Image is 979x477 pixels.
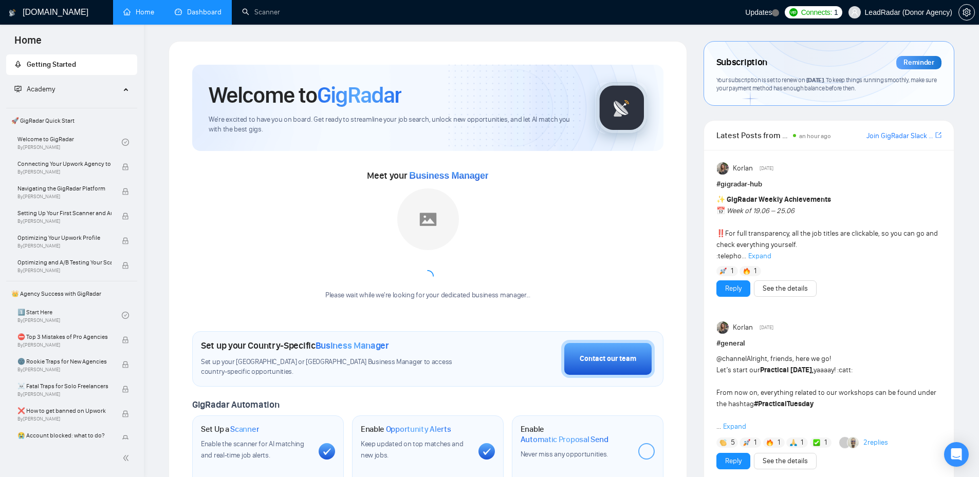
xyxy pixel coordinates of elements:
span: 📅 [716,206,725,215]
span: Latest Posts from the GigRadar Community [716,129,790,142]
h1: # general [716,338,941,349]
span: By [PERSON_NAME] [17,169,112,175]
strong: #PracticalTuesday [754,399,814,408]
span: Connects: [801,7,832,18]
button: See the details [754,280,817,297]
span: 👑 Agency Success with GigRadar [7,283,136,304]
span: lock [122,262,129,269]
button: setting [958,4,975,21]
span: ☠️ Fatal Traps for Solo Freelancers [17,381,112,391]
a: setting [958,8,975,16]
span: @channel [716,354,747,363]
span: 🌚 Rookie Traps for New Agencies [17,356,112,367]
span: double-left [122,453,133,463]
span: [DATE] [760,323,773,332]
img: placeholder.png [397,188,459,250]
img: gigradar-logo.png [596,82,648,133]
span: 😭 Account blocked: what to do? [17,430,112,441]
span: Korlan [733,163,753,174]
img: 🙏 [790,439,797,446]
span: GigRadar [317,81,401,109]
button: Reply [716,280,750,297]
em: Week of 19.06 – 25.06 [727,206,795,215]
a: Join GigRadar Slack Community [866,130,933,142]
img: logo [9,5,16,21]
h1: # gigradar-hub [716,179,941,190]
div: Please wait while we're looking for your dedicated business manager... [319,291,537,300]
a: 2replies [863,437,888,448]
span: lock [122,361,129,368]
span: 1 [754,266,756,276]
h1: Welcome to [209,81,401,109]
img: Uzo Okafor [848,437,859,448]
span: Subscription [716,54,767,71]
strong: GigRadar Weekly Achievements [727,195,831,204]
span: Never miss any opportunities. [521,450,608,459]
button: Contact our team [561,340,655,378]
span: check-circle [122,139,129,146]
span: Expand [723,422,746,431]
span: By [PERSON_NAME] [17,268,112,274]
span: lock [122,163,129,170]
div: Open Intercom Messenger [944,442,969,467]
a: Reply [725,283,742,294]
img: ✅ [813,439,820,446]
a: searchScanner [242,8,280,16]
span: By [PERSON_NAME] [17,194,112,200]
a: See the details [763,455,808,467]
span: [DATE] [806,76,824,84]
span: Connecting Your Upwork Agency to GigRadar [17,159,112,169]
span: 5 [731,437,735,448]
span: Academy [27,85,55,93]
img: Korlan [717,162,729,175]
span: Expand [748,252,771,260]
span: 1 [801,437,803,448]
span: Navigating the GigRadar Platform [17,183,112,194]
span: lock [122,336,129,344]
a: 1️⃣ Start HereBy[PERSON_NAME] [17,304,122,327]
span: Academy [14,85,55,93]
span: lock [122,188,129,195]
span: Set up your [GEOGRAPHIC_DATA] or [GEOGRAPHIC_DATA] Business Manager to access country-specific op... [201,357,473,377]
span: ⛔ Top 3 Mistakes of Pro Agencies [17,332,112,342]
span: By [PERSON_NAME] [17,243,112,249]
span: Opportunity Alerts [386,424,451,434]
span: lock [122,237,129,244]
a: homeHome [123,8,154,16]
span: By [PERSON_NAME] [17,367,112,373]
span: Optimizing and A/B Testing Your Scanner for Better Results [17,257,112,268]
a: Welcome to GigRadarBy[PERSON_NAME] [17,131,122,154]
span: lock [122,435,129,442]
span: export [935,131,941,139]
span: fund-projection-screen [14,85,22,92]
a: dashboardDashboard [175,8,221,16]
button: Reply [716,453,750,469]
span: Keep updated on top matches and new jobs. [361,440,464,460]
span: Korlan [733,322,753,333]
span: ❌ How to get banned on Upwork [17,406,112,416]
span: Business Manager [409,170,488,181]
button: See the details [754,453,817,469]
span: Automatic Proposal Send [521,434,608,445]
span: lock [122,386,129,393]
span: loading [420,269,435,284]
span: 1 [778,437,780,448]
span: By [PERSON_NAME] [17,218,112,224]
span: Enable the scanner for AI matching and real-time job alerts. [201,440,304,460]
span: [DATE] [760,164,773,173]
a: Reply [725,455,742,467]
img: 🔥 [743,268,750,275]
img: Korlan [717,321,729,334]
span: Business Manager [316,340,389,351]
span: rocket [14,61,22,68]
span: Meet your [367,170,488,181]
img: upwork-logo.png [789,8,798,16]
span: Your subscription is set to renew on . To keep things running smoothly, make sure your payment me... [716,76,937,92]
h1: Set Up a [201,424,259,434]
span: 1 [731,266,733,276]
img: 🔥 [766,439,773,446]
span: 🚀 GigRadar Quick Start [7,110,136,131]
span: 1 [824,437,827,448]
img: 🚀 [719,268,727,275]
